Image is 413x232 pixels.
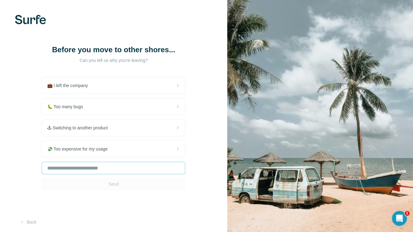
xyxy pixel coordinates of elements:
[47,146,112,152] span: 💸 Too expensive for my usage
[15,15,46,24] img: Surfe's logo
[47,125,112,131] span: 🕹 Switching to another product
[51,57,176,63] p: Can you tell us why you're leaving?
[15,216,41,228] button: Back
[47,82,93,89] span: 💼 I left the company
[405,211,410,216] span: 1
[51,45,176,55] h1: Before you move to other shores...
[47,104,88,110] span: 🐛 Too many bugs
[392,211,407,226] iframe: Intercom live chat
